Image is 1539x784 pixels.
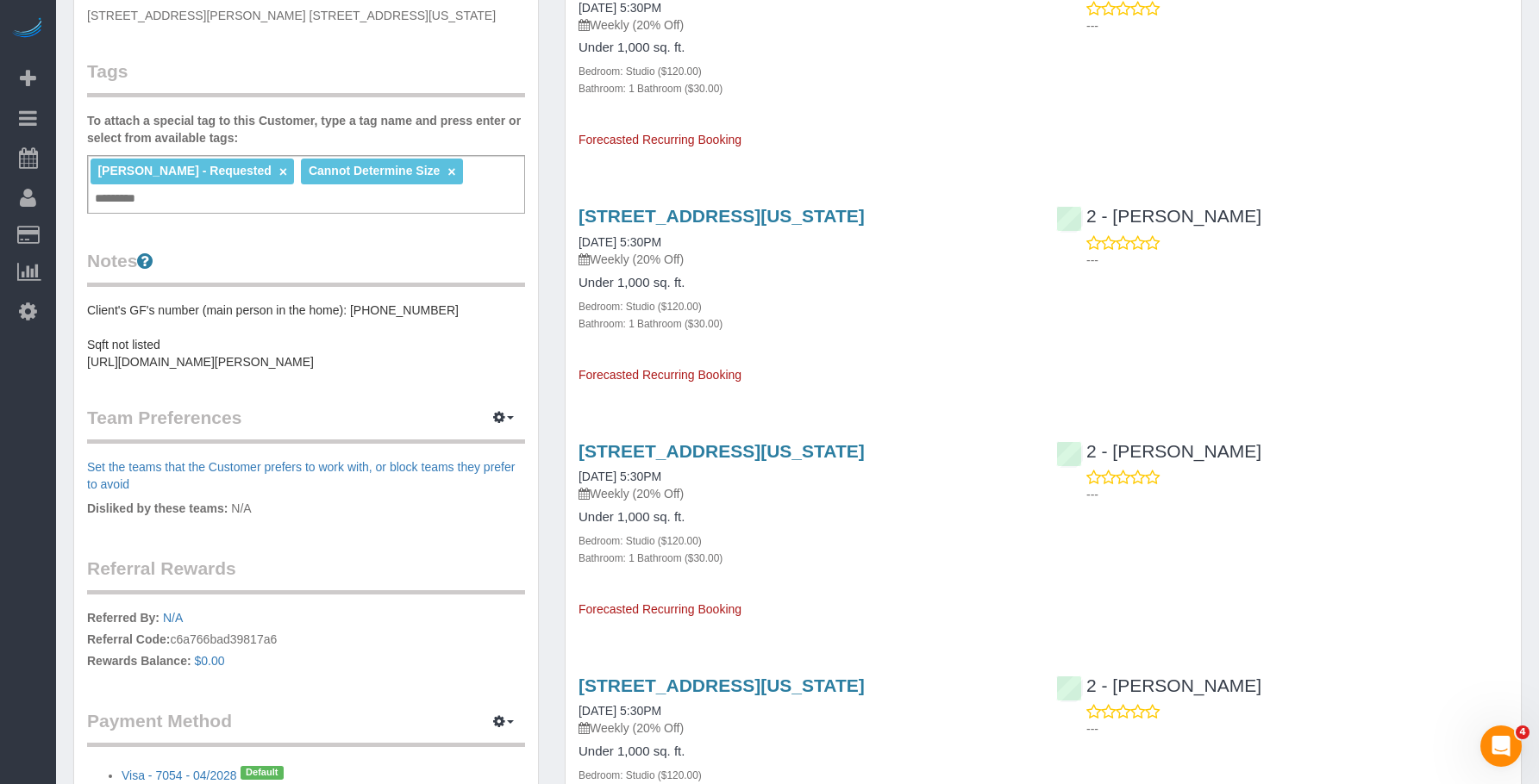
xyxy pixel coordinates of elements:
[1086,252,1508,269] p: ---
[87,9,496,22] span: [STREET_ADDRESS][PERSON_NAME] [STREET_ADDRESS][US_STATE]
[579,470,661,483] a: [DATE] 5:30PM
[579,133,741,146] span: Forecasted Recurring Booking
[87,460,515,491] a: Set the teams that the Customer prefers to work with, or block teams they prefer to avoid
[87,405,525,444] legend: Team Preferences
[579,485,1030,502] p: Weekly (20% Off)
[1516,725,1530,739] span: 4
[579,235,661,249] a: [DATE] 5:30PM
[87,112,525,146] label: To attach a special tag to this Customer, type a tag name and press enter or select from availabl...
[579,83,723,95] small: Bathroom: 1 Bathroom ($30.00)
[87,556,525,594] legend: Referral Rewards
[579,40,1030,55] h4: Under 1,000 sq. ft.
[579,535,702,547] small: Bedroom: Studio ($120.00)
[579,552,723,564] small: Bathroom: 1 Bathroom ($30.00)
[579,1,661,15] a: [DATE] 5:30PM
[231,501,251,515] span: N/A
[87,59,525,97] legend: Tags
[1086,720,1508,737] p: ---
[97,164,271,177] span: [PERSON_NAME] - Requested
[579,719,1030,737] p: Weekly (20% Off)
[1086,486,1508,503] p: ---
[579,704,661,718] a: [DATE] 5:30PM
[87,609,160,626] label: Referred By:
[241,766,284,780] span: Default
[1086,17,1508,34] p: ---
[1056,441,1261,461] a: 2 - [PERSON_NAME]
[579,744,1030,759] h4: Under 1,000 sq. ft.
[579,65,702,78] small: Bedroom: Studio ($120.00)
[195,654,225,668] a: $0.00
[87,302,525,370] pre: Client's GF's number (main person in the home): [PHONE_NUMBER] Sqft not listed [URL][DOMAIN_NAME]...
[579,510,1030,525] h4: Under 1,000 sq. ft.
[163,611,183,625] a: N/A
[579,769,702,781] small: Bedroom: Studio ($120.00)
[87,248,525,287] legend: Notes
[579,206,865,226] a: [STREET_ADDRESS][US_STATE]
[579,318,723,330] small: Bathroom: 1 Bathroom ($30.00)
[579,301,702,313] small: Bedroom: Studio ($120.00)
[579,276,1030,290] h4: Under 1,000 sq. ft.
[579,368,741,382] span: Forecasted Recurring Booking
[579,602,741,616] span: Forecasted Recurring Booking
[279,165,287,179] a: ×
[1480,725,1522,767] iframe: Intercom live chat
[579,675,865,695] a: [STREET_ADDRESS][US_STATE]
[1056,206,1261,226] a: 2 - [PERSON_NAME]
[1056,675,1261,695] a: 2 - [PERSON_NAME]
[309,164,440,177] span: Cannot Determine Size
[579,251,1030,268] p: Weekly (20% Off)
[447,165,455,179] a: ×
[87,500,228,517] label: Disliked by these teams:
[87,708,525,747] legend: Payment Method
[87,609,525,674] p: c6a766bad39817a6
[579,441,865,461] a: [STREET_ADDRESS][US_STATE]
[579,16,1030,34] p: Weekly (20% Off)
[87,652,191,669] label: Rewards Balance:
[10,17,45,41] img: Automaid Logo
[87,631,170,648] label: Referral Code:
[122,768,237,782] a: Visa - 7054 - 04/2028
